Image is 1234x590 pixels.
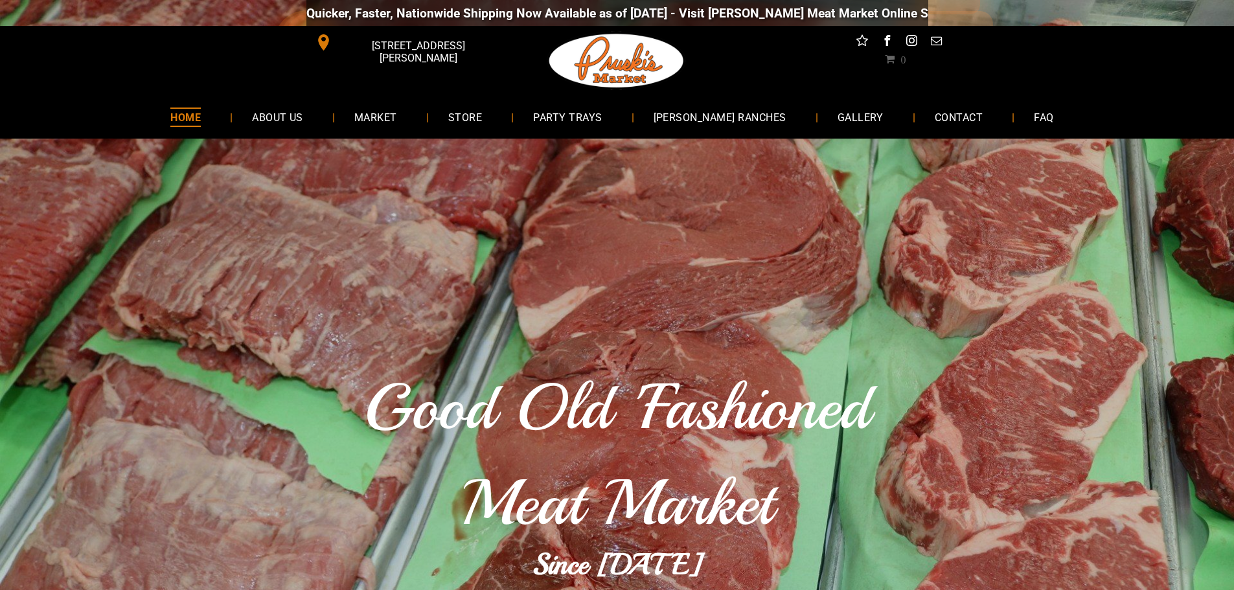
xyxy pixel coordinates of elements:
span: Good Old 'Fashioned Meat Market [364,367,870,543]
a: [STREET_ADDRESS][PERSON_NAME] [306,32,505,52]
span: [STREET_ADDRESS][PERSON_NAME] [334,33,501,71]
span: 0 [900,54,906,64]
img: Pruski-s+Market+HQ+Logo2-259w.png [547,26,687,96]
a: Social network [854,32,871,52]
a: HOME [151,100,220,134]
a: ABOUT US [233,100,323,134]
a: instagram [903,32,920,52]
a: [PERSON_NAME] RANCHES [634,100,806,134]
a: FAQ [1014,100,1073,134]
a: facebook [878,32,895,52]
a: STORE [429,100,501,134]
b: Since [DATE] [532,546,702,583]
a: PARTY TRAYS [514,100,621,134]
a: GALLERY [818,100,903,134]
a: MARKET [335,100,417,134]
a: CONTACT [915,100,1002,134]
a: email [928,32,944,52]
